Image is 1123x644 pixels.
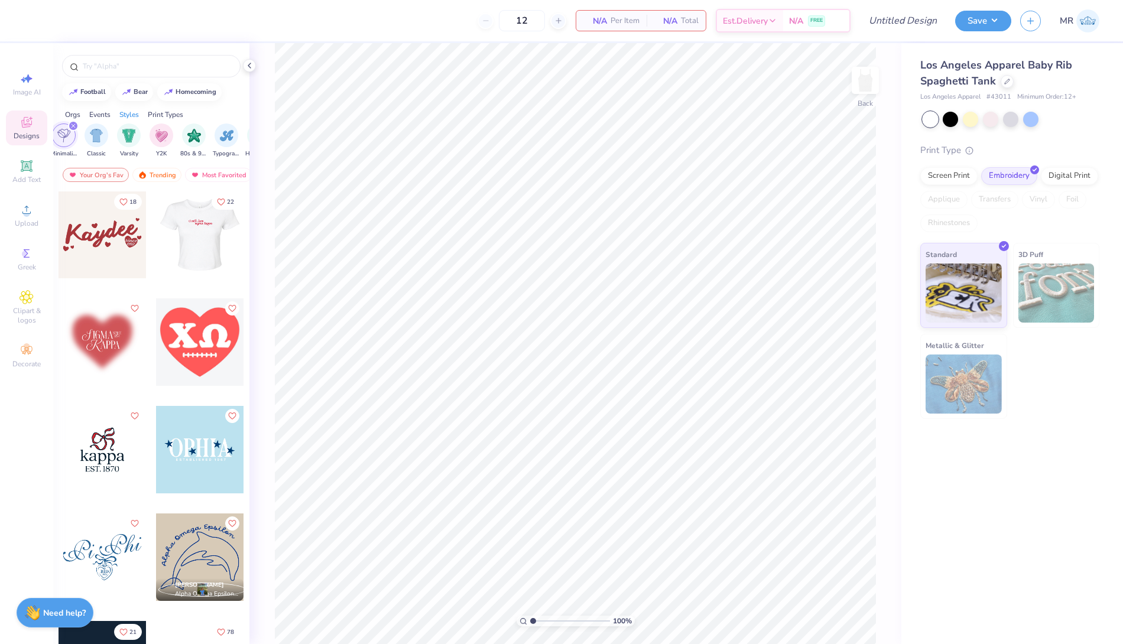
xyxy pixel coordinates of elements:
span: 18 [129,199,137,205]
button: bear [115,83,153,101]
div: Print Types [148,109,183,120]
button: filter button [213,123,240,158]
div: filter for Y2K [150,123,173,158]
div: bear [134,89,148,95]
button: homecoming [157,83,222,101]
span: 80s & 90s [180,149,207,158]
button: Save [955,11,1011,31]
img: 80s & 90s Image [187,129,201,142]
span: Standard [926,248,957,261]
span: FREE [810,17,823,25]
img: trend_line.gif [122,89,131,96]
img: Marley Rubin [1076,9,1099,32]
span: MR [1060,14,1073,28]
span: Add Text [12,175,41,184]
div: Orgs [65,109,80,120]
div: filter for Classic [85,123,108,158]
span: Classic [87,149,106,158]
button: Like [114,194,142,210]
button: Like [212,624,239,640]
div: Styles [119,109,139,120]
div: filter for Typography [213,123,240,158]
input: – – [499,10,545,31]
img: trend_line.gif [69,89,78,96]
span: [PERSON_NAME] [175,581,224,589]
div: filter for Varsity [117,123,141,158]
div: Transfers [971,191,1018,209]
div: Print Type [920,144,1099,157]
img: trending.gif [138,171,147,179]
span: Upload [15,219,38,228]
button: filter button [117,123,141,158]
button: Like [128,409,142,423]
button: Like [114,624,142,640]
img: Varsity Image [122,129,136,142]
div: homecoming [176,89,216,95]
span: # 43011 [986,92,1011,102]
div: Rhinestones [920,214,978,232]
div: Your Org's Fav [63,168,129,182]
span: Image AI [13,87,41,97]
span: Greek [18,262,36,272]
span: Minimum Order: 12 + [1017,92,1076,102]
span: N/A [654,15,677,27]
input: Try "Alpha" [82,60,233,72]
button: filter button [50,123,77,158]
button: Like [128,301,142,316]
span: Varsity [120,149,138,158]
button: football [62,83,111,101]
img: Standard [926,264,1002,323]
img: Minimalist Image [57,129,70,142]
span: Decorate [12,359,41,369]
span: Est. Delivery [723,15,768,27]
img: 3D Puff [1018,264,1095,323]
span: Los Angeles Apparel [920,92,981,102]
span: Metallic & Glitter [926,339,984,352]
img: trend_line.gif [164,89,173,96]
button: filter button [150,123,173,158]
button: filter button [180,123,207,158]
span: 22 [227,199,234,205]
a: MR [1060,9,1099,32]
button: Like [225,516,239,531]
img: Back [853,69,877,92]
img: most_fav.gif [68,171,77,179]
span: Handdrawn [245,149,272,158]
span: Per Item [611,15,640,27]
span: 78 [227,629,234,635]
span: Alpha Omega Epsilon, [GEOGRAPHIC_DATA] [175,590,239,599]
input: Untitled Design [859,9,946,32]
div: football [80,89,106,95]
button: Like [225,301,239,316]
span: Y2K [156,149,167,158]
div: Applique [920,191,968,209]
div: Trending [132,168,181,182]
div: filter for Minimalist [50,123,77,158]
span: N/A [789,15,803,27]
img: most_fav.gif [190,171,200,179]
span: Typography [213,149,240,158]
div: Embroidery [981,167,1037,185]
div: Digital Print [1041,167,1098,185]
strong: Need help? [43,607,86,619]
span: Los Angeles Apparel Baby Rib Spaghetti Tank [920,58,1072,88]
button: filter button [245,123,272,158]
div: Foil [1059,191,1086,209]
span: Minimalist [50,149,77,158]
span: Designs [14,131,40,141]
img: Metallic & Glitter [926,354,1002,414]
span: 100 % [613,616,632,626]
span: 3D Puff [1018,248,1043,261]
span: Clipart & logos [6,306,47,325]
button: Like [212,194,239,210]
img: Y2K Image [155,129,168,142]
button: filter button [85,123,108,158]
span: Total [681,15,699,27]
img: Classic Image [90,129,103,142]
div: Events [89,109,111,120]
div: Vinyl [1022,191,1055,209]
button: Like [128,516,142,531]
div: filter for 80s & 90s [180,123,207,158]
div: Most Favorited [185,168,252,182]
div: filter for Handdrawn [245,123,272,158]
